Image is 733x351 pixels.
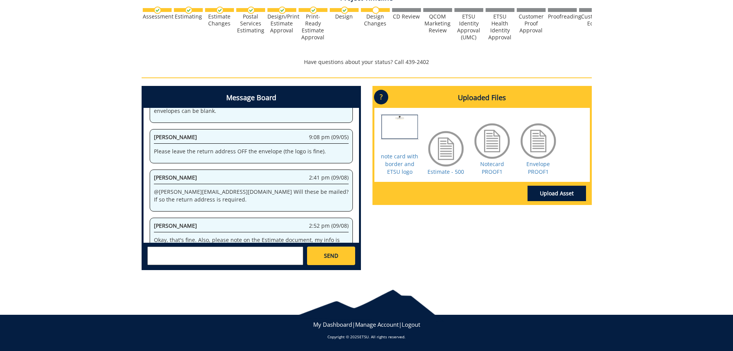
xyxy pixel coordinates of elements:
div: Estimating [174,13,203,20]
p: Okay, that's fine. Also, please note on the Estimate document, my info is incorrect. It should be... [154,236,349,259]
img: checkmark [185,7,192,14]
a: My Dashboard [313,321,352,328]
div: Print-Ready Estimate Approval [299,13,327,41]
img: checkmark [247,7,255,14]
span: SEND [324,252,338,260]
p: @[PERSON_NAME][EMAIL_ADDRESS][DOMAIN_NAME] Will these be mailed? If so the return address is requ... [154,188,349,203]
span: [PERSON_NAME] [154,133,197,141]
div: Design [330,13,359,20]
a: Manage Account [355,321,399,328]
a: ETSU [359,334,369,339]
div: Customer Edits [579,13,608,27]
div: Postal Services Estimating [236,13,265,34]
div: Customer Proof Approval [517,13,546,34]
span: 2:52 pm (09/08) [309,222,349,230]
img: checkmark [216,7,224,14]
a: Envelope PROOF1 [526,160,550,175]
span: [PERSON_NAME] [154,222,197,229]
div: ETSU Health Identity Approval [486,13,514,41]
textarea: messageToSend [147,247,303,265]
div: Assessment [143,13,172,20]
span: [PERSON_NAME] [154,174,197,181]
div: Estimate Changes [205,13,234,27]
div: Proofreading [548,13,577,20]
div: Design Changes [361,13,390,27]
h4: Message Board [144,88,359,108]
p: ? [374,90,388,104]
div: ETSU Identity Approval (UMC) [454,13,483,41]
div: CD Review [392,13,421,20]
span: 9:08 pm (09/05) [309,133,349,141]
a: note card with border and ETSU logo [381,153,418,175]
p: Please leave the return address OFF the envelope (the logo is fine). [154,148,349,155]
img: checkmark [341,7,348,14]
img: no [372,7,379,14]
img: checkmark [154,7,161,14]
p: Have questions about your status? Call 439-2402 [142,58,592,66]
div: QCOM Marketing Review [423,13,452,34]
span: 2:41 pm (09/08) [309,174,349,181]
img: checkmark [310,7,317,14]
a: SEND [307,247,355,265]
img: checkmark [279,7,286,14]
a: Estimate - 500 [427,168,464,175]
a: Notecard PROOF1 [480,160,504,175]
div: Design/Print Estimate Approval [267,13,296,34]
a: Upload Asset [528,186,586,201]
a: Logout [402,321,420,328]
h4: Uploaded Files [374,88,590,108]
